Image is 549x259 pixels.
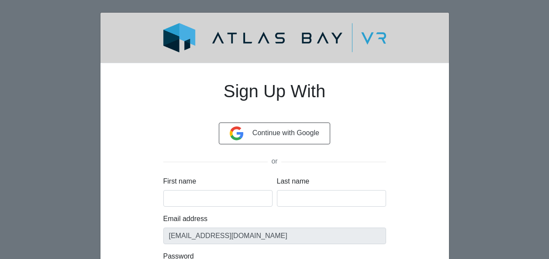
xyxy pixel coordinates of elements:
[277,176,310,187] label: Last name
[252,129,319,136] span: Continue with Google
[142,23,407,52] img: logo
[163,70,386,123] h1: Sign Up With
[268,157,281,165] span: or
[163,214,207,224] label: Email address
[163,176,197,187] label: First name
[219,123,330,144] button: Continue with Google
